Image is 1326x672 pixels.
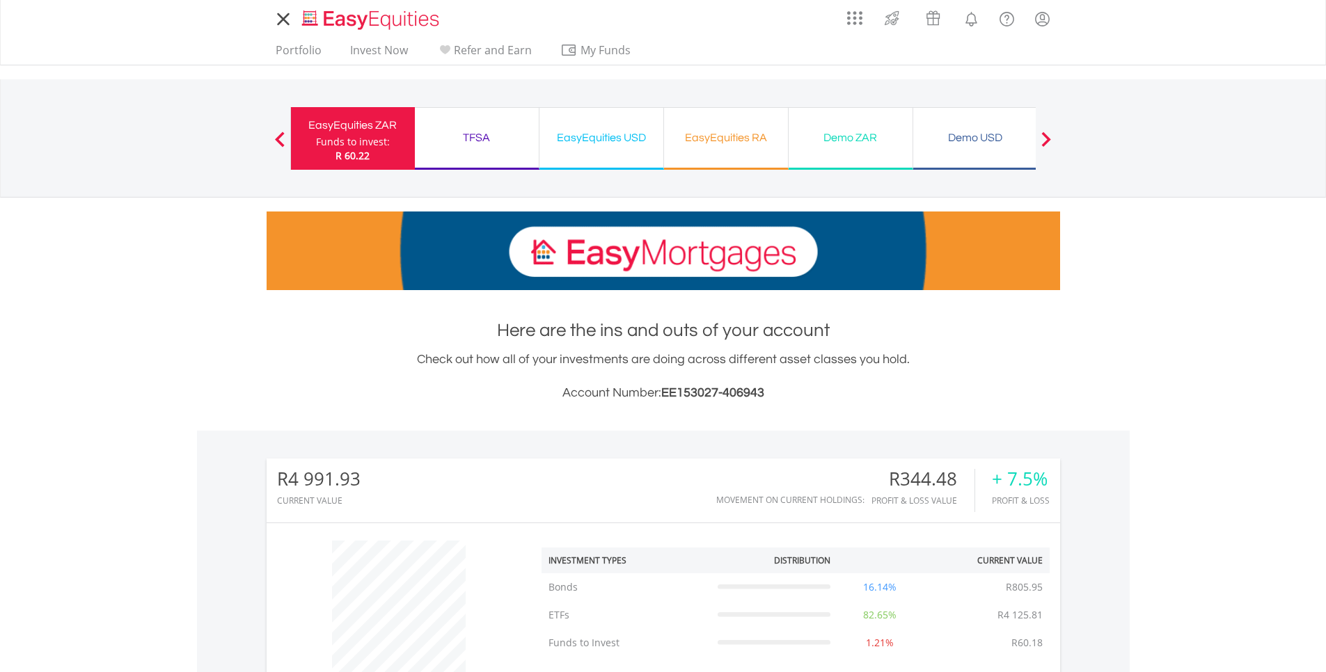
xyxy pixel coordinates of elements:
[999,573,1050,601] td: R805.95
[423,128,530,147] div: TFSA
[542,601,711,629] td: ETFs
[992,496,1050,505] div: Profit & Loss
[922,547,1050,573] th: Current Value
[922,7,945,29] img: vouchers-v2.svg
[774,554,830,566] div: Distribution
[837,601,922,629] td: 82.65%
[299,8,445,31] img: EasyEquities_Logo.png
[922,128,1029,147] div: Demo USD
[454,42,532,58] span: Refer and Earn
[837,629,922,657] td: 1.21%
[266,138,294,152] button: Previous
[837,573,922,601] td: 16.14%
[838,3,871,26] a: AppsGrid
[913,3,954,29] a: Vouchers
[267,318,1060,343] h1: Here are the ins and outs of your account
[661,386,764,399] span: EE153027-406943
[277,469,361,489] div: R4 991.93
[1004,629,1050,657] td: R60.18
[345,43,413,65] a: Invest Now
[431,43,537,65] a: Refer and Earn
[560,41,652,59] span: My Funds
[316,135,390,149] div: Funds to invest:
[672,128,780,147] div: EasyEquities RA
[542,629,711,657] td: Funds to Invest
[267,350,1060,403] div: Check out how all of your investments are doing across different asset classes you hold.
[548,128,655,147] div: EasyEquities USD
[871,496,974,505] div: Profit & Loss Value
[989,3,1025,31] a: FAQ's and Support
[1025,3,1060,34] a: My Profile
[542,573,711,601] td: Bonds
[336,149,370,162] span: R 60.22
[267,211,1060,290] img: EasyMortage Promotion Banner
[542,547,711,573] th: Investment Types
[270,43,327,65] a: Portfolio
[267,383,1060,403] h3: Account Number:
[881,7,903,29] img: thrive-v2.svg
[1032,138,1060,152] button: Next
[990,601,1050,629] td: R4 125.81
[297,3,445,31] a: Home page
[954,3,989,31] a: Notifications
[797,128,904,147] div: Demo ZAR
[992,469,1050,489] div: + 7.5%
[716,495,865,504] div: Movement on Current Holdings:
[847,10,862,26] img: grid-menu-icon.svg
[277,496,361,505] div: CURRENT VALUE
[299,115,407,135] div: EasyEquities ZAR
[871,469,974,489] div: R344.48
